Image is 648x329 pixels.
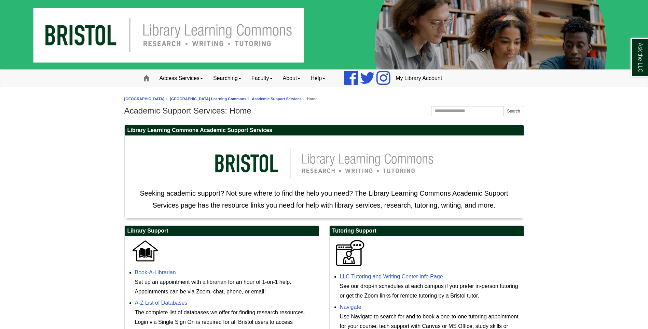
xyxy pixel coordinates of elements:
[302,96,318,102] li: Home
[278,70,306,87] a: About
[340,281,520,301] div: See our drop-in schedules at each campus if you prefer in-person tutoring or get the Zoom links f...
[340,304,361,310] a: Navigate
[246,70,278,87] a: Faculty
[135,269,176,275] a: Book-A-Librarian
[135,300,188,306] a: A-Z List of Databases
[154,70,208,87] a: Access Services
[125,226,319,236] h2: Library Support
[124,106,524,116] h1: Academic Support Services: Home
[503,106,524,116] button: Search
[125,125,524,136] h2: Library Learning Commons Academic Support Services
[124,97,165,101] a: [GEOGRAPHIC_DATA]
[252,97,302,101] a: Academic Support Services
[305,70,330,87] a: Help
[330,226,524,236] h2: Tutoring Support
[140,189,508,209] span: Seeking academic support? Not sure where to find the help you need? The Library Learning Commons ...
[390,70,447,87] a: My Library Account
[170,97,246,101] a: [GEOGRAPHIC_DATA] Learning Commons
[124,96,524,102] nav: breadcrumb
[205,139,444,187] img: llc logo
[340,274,443,279] a: LLC Tutoring and Writing Center Info Page
[135,277,315,297] div: Set up an appointment with a librarian for an hour of 1-on-1 help. Appointments can be via Zoom, ...
[208,70,246,87] a: Searching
